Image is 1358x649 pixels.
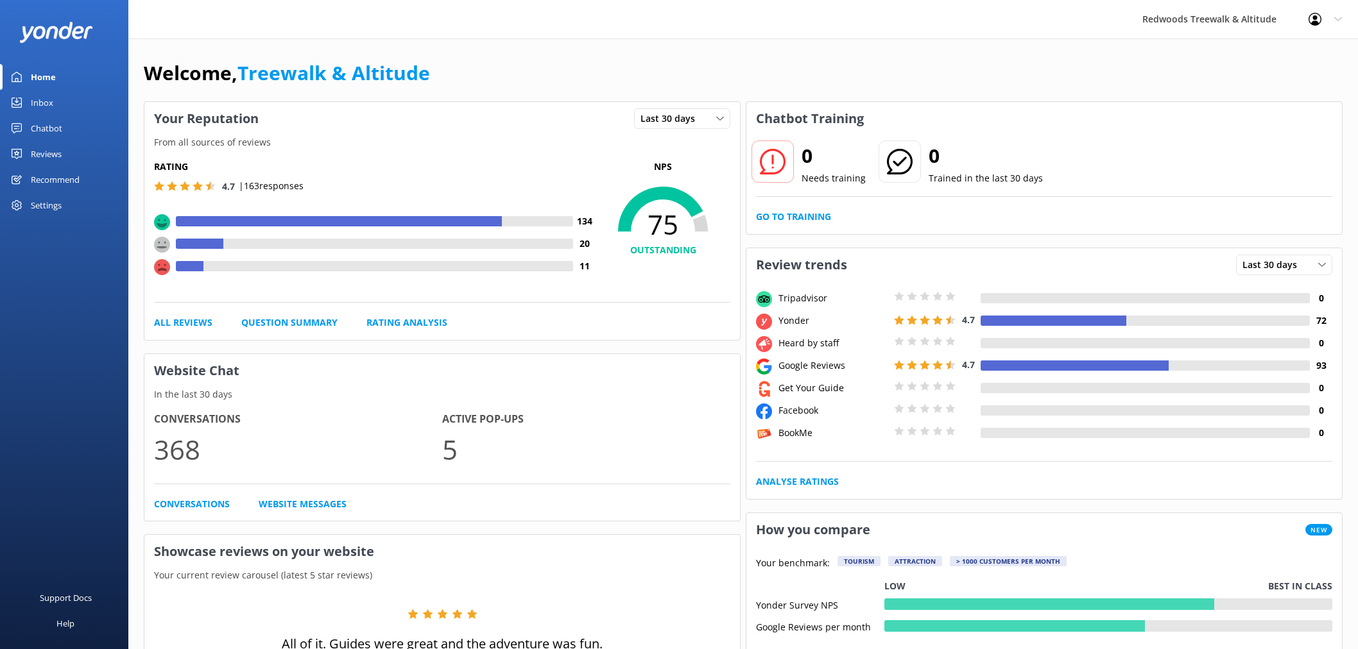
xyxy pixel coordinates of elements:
h3: Website Chat [144,354,740,387]
h4: 0 [1310,291,1332,305]
h4: Active Pop-ups [442,411,730,428]
div: Recommend [31,167,80,192]
h4: OUTSTANDING [596,243,730,257]
div: Tourism [838,556,881,566]
div: > 1000 customers per month [950,556,1067,566]
div: Reviews [31,141,62,167]
p: Best in class [1268,579,1332,593]
div: BookMe [775,426,891,440]
h3: Review trends [746,248,857,282]
p: 5 [442,428,730,471]
a: Go to Training [756,210,831,224]
h4: 0 [1310,426,1332,440]
img: yonder-white-logo.png [19,22,93,43]
p: Needs training [802,171,866,185]
div: Tripadvisor [775,291,891,305]
a: Treewalk & Altitude [237,60,430,86]
h3: Your Reputation [144,102,268,135]
div: Help [56,611,74,636]
span: 4.7 [962,314,975,326]
div: Facebook [775,403,891,417]
h4: 0 [1310,336,1332,350]
p: NPS [596,160,730,174]
p: Low [884,579,906,593]
span: Last 30 days [640,112,703,126]
div: Google Reviews [775,358,891,373]
div: Google Reviews per month [756,620,884,632]
div: Chatbot [31,115,62,141]
h2: 0 [929,140,1043,171]
h3: Chatbot Training [746,102,873,135]
h4: 0 [1310,403,1332,417]
h4: 72 [1310,314,1332,328]
p: From all sources of reviews [144,135,740,149]
h4: 11 [573,259,596,273]
div: Support Docs [40,585,92,611]
h4: 93 [1310,358,1332,373]
span: Last 30 days [1242,258,1305,272]
a: Question Summary [241,316,338,330]
div: Heard by staff [775,336,891,350]
p: Your current review carousel (latest 5 star reviews) [144,568,740,582]
a: Conversations [154,497,230,511]
p: 368 [154,428,442,471]
p: Trained in the last 30 days [929,171,1043,185]
h4: 20 [573,237,596,251]
span: 4.7 [222,180,235,192]
span: 75 [596,208,730,240]
a: All Reviews [154,316,212,330]
a: Website Messages [259,497,347,511]
h4: 134 [573,214,596,228]
h1: Welcome, [144,58,430,88]
div: Get Your Guide [775,381,891,395]
div: Yonder [775,314,891,328]
div: Home [31,64,56,90]
p: Your benchmark: [756,556,830,571]
h5: Rating [154,160,596,174]
div: Attraction [888,556,942,566]
h4: 0 [1310,381,1332,395]
p: | 163 responses [239,179,304,193]
a: Analyse Ratings [756,475,839,489]
span: 4.7 [962,358,975,371]
div: Inbox [31,90,53,115]
h4: Conversations [154,411,442,428]
a: Rating Analysis [366,316,447,330]
div: Yonder Survey NPS [756,598,884,610]
p: In the last 30 days [144,387,740,401]
span: New [1305,524,1332,535]
h3: How you compare [746,513,880,546]
h3: Showcase reviews on your website [144,535,740,568]
div: Settings [31,192,62,218]
h2: 0 [802,140,866,171]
